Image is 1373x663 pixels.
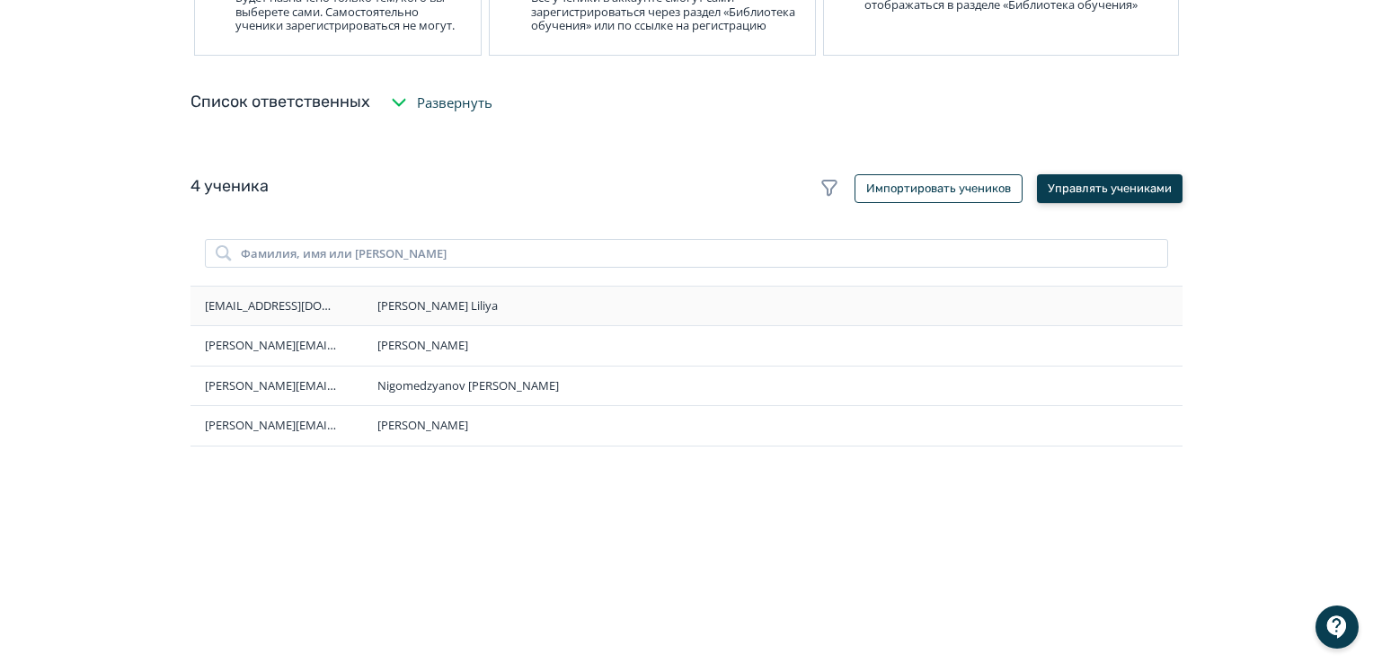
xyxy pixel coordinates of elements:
[190,90,370,114] div: Список ответственных
[855,174,1023,203] button: Импортировать учеников
[1037,174,1183,203] button: Управлять учениками
[377,337,1168,355] div: Maklakov Alexey
[190,174,1183,203] div: 4 ученика
[205,377,340,395] span: [PERSON_NAME][EMAIL_ADDRESS][DOMAIN_NAME]
[377,297,1168,315] div: Akhmetzyanova Liliya
[205,417,340,435] span: [PERSON_NAME][EMAIL_ADDRESS][DOMAIN_NAME]
[377,417,1168,435] div: Давыдов Андрей
[205,297,340,315] span: [EMAIL_ADDRESS][DOMAIN_NAME]
[385,84,496,120] button: Развернуть
[377,377,1168,395] div: Nigomedzyanov Andrei
[205,337,340,355] span: [PERSON_NAME][EMAIL_ADDRESS][DOMAIN_NAME]
[417,93,492,113] span: Развернуть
